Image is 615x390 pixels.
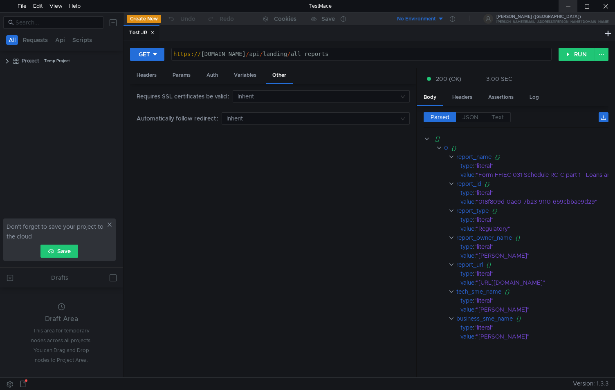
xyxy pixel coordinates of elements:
button: No Environment [387,12,444,25]
div: type [460,296,473,305]
div: type [460,188,473,197]
div: Project [22,55,39,67]
button: Undo [161,13,201,25]
button: Api [53,35,67,45]
div: value [460,224,474,233]
div: type [460,161,473,170]
div: Cookies [274,14,296,24]
div: No Environment [397,15,436,23]
div: Undo [180,14,195,24]
button: Create New [127,15,161,23]
div: Log [523,90,545,105]
button: GET [130,48,164,61]
div: value [460,278,474,287]
label: Requires SSL certificates be valid [137,90,233,103]
div: business_sme_name [456,314,513,323]
div: Other [266,68,293,84]
div: value [460,332,474,341]
div: report_type [456,206,489,215]
button: Scripts [70,35,94,45]
input: Search... [16,18,99,27]
button: Save [40,245,78,258]
div: [PERSON_NAME] ([GEOGRAPHIC_DATA]) [496,15,609,19]
button: RUN [559,48,595,61]
div: value [460,305,474,314]
div: report_name [456,152,492,161]
button: Redo [201,13,240,25]
label: Automatically follow redirect [137,112,222,125]
button: All [6,35,18,45]
div: Assertions [482,90,520,105]
div: [PERSON_NAME][EMAIL_ADDRESS][PERSON_NAME][DOMAIN_NAME] [496,20,609,23]
div: value [460,170,474,179]
div: value [460,251,474,260]
div: report_id [456,179,481,188]
span: JSON [462,114,478,121]
div: Body [417,90,443,106]
span: Don't forget to save your project to the cloud [7,222,105,241]
div: value [460,197,474,206]
div: GET [139,50,150,59]
div: Auth [200,68,224,83]
span: 200 (OK) [436,74,461,83]
div: report_url [456,260,483,269]
div: Params [166,68,197,83]
div: type [460,242,473,251]
div: 3.00 SEC [486,75,512,82]
div: Save [321,16,335,22]
div: type [460,269,473,278]
div: Test JR [129,29,155,37]
div: Variables [227,68,263,83]
div: type [460,215,473,224]
span: Text [492,114,504,121]
div: report_owner_name [456,233,512,242]
div: Headers [130,68,163,83]
div: Redo [220,14,234,24]
button: Requests [20,35,50,45]
div: Temp Project [44,55,70,67]
span: Parsed [431,114,449,121]
div: tech_sme_name [456,287,501,296]
div: 0 [444,143,448,152]
div: type [460,323,473,332]
div: Headers [446,90,479,105]
span: Version: 1.3.3 [573,378,608,390]
div: Drafts [51,273,68,283]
